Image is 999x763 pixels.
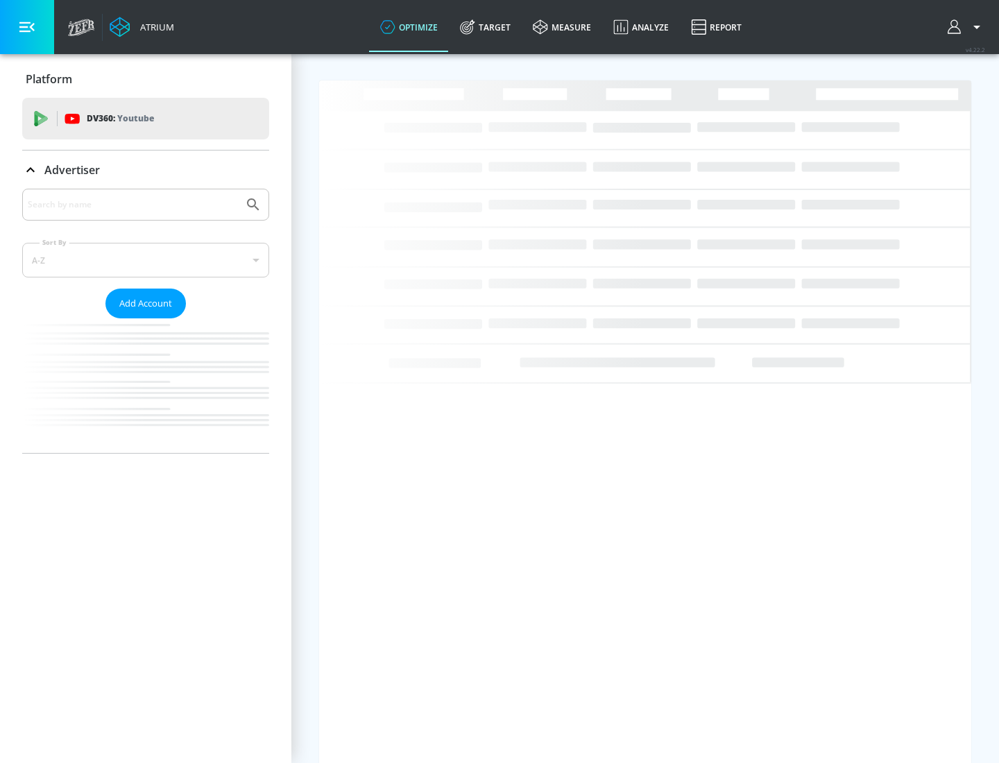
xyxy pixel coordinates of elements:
[22,98,269,139] div: DV360: Youtube
[105,289,186,318] button: Add Account
[26,71,72,87] p: Platform
[449,2,522,52] a: Target
[119,295,172,311] span: Add Account
[522,2,602,52] a: measure
[117,111,154,126] p: Youtube
[22,151,269,189] div: Advertiser
[680,2,753,52] a: Report
[40,238,69,247] label: Sort By
[22,189,269,453] div: Advertiser
[28,196,238,214] input: Search by name
[22,318,269,453] nav: list of Advertiser
[87,111,154,126] p: DV360:
[22,60,269,98] div: Platform
[369,2,449,52] a: optimize
[602,2,680,52] a: Analyze
[44,162,100,178] p: Advertiser
[110,17,174,37] a: Atrium
[22,243,269,277] div: A-Z
[135,21,174,33] div: Atrium
[966,46,985,53] span: v 4.22.2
